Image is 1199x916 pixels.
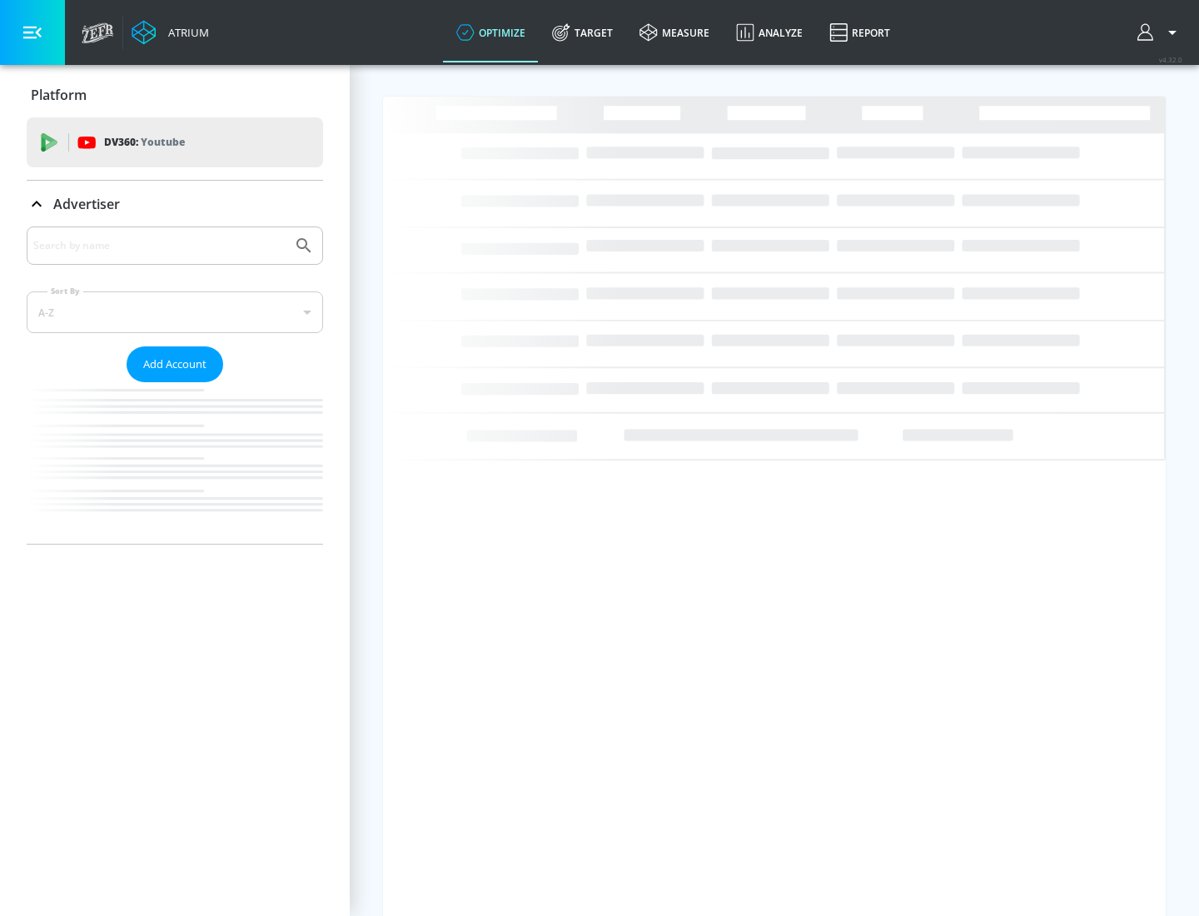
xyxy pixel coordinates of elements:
a: measure [626,2,723,62]
div: Atrium [162,25,209,40]
nav: list of Advertiser [27,382,323,544]
div: A-Z [27,291,323,333]
a: Analyze [723,2,816,62]
a: optimize [443,2,539,62]
div: Advertiser [27,181,323,227]
div: Platform [27,72,323,118]
a: Atrium [132,20,209,45]
div: Advertiser [27,227,323,544]
div: DV360: Youtube [27,117,323,167]
a: Report [816,2,903,62]
a: Target [539,2,626,62]
input: Search by name [33,235,286,256]
p: DV360: [104,133,185,152]
label: Sort By [47,286,83,296]
p: Advertiser [53,195,120,213]
p: Youtube [141,133,185,151]
button: Add Account [127,346,223,382]
span: v 4.32.0 [1159,55,1182,64]
span: Add Account [143,355,206,374]
p: Platform [31,86,87,104]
